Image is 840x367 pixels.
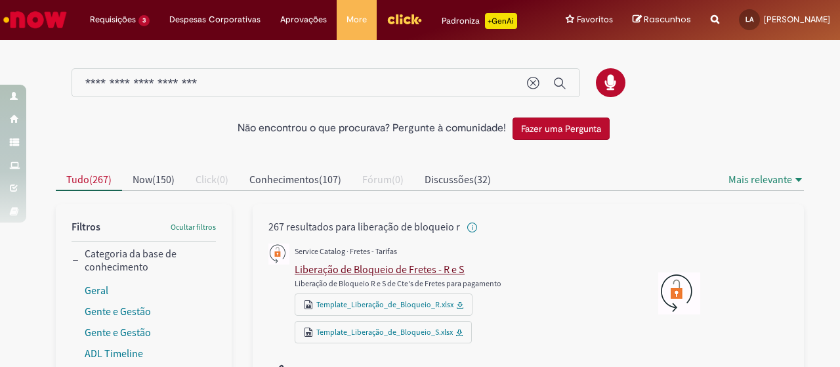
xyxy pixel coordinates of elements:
[764,14,830,25] span: [PERSON_NAME]
[577,13,613,26] span: Favoritos
[169,13,261,26] span: Despesas Corporativas
[346,13,367,26] span: More
[485,13,517,29] p: +GenAi
[745,15,753,24] span: LA
[442,13,517,29] div: Padroniza
[90,13,136,26] span: Requisições
[1,7,69,33] img: ServiceNow
[138,15,150,26] span: 3
[238,123,506,135] h2: Não encontrou o que procurava? Pergunte à comunidade!
[280,13,327,26] span: Aprovações
[387,9,422,29] img: click_logo_yellow_360x200.png
[644,13,691,26] span: Rascunhos
[513,118,610,140] button: Fazer uma Pergunta
[633,14,691,26] a: Rascunhos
